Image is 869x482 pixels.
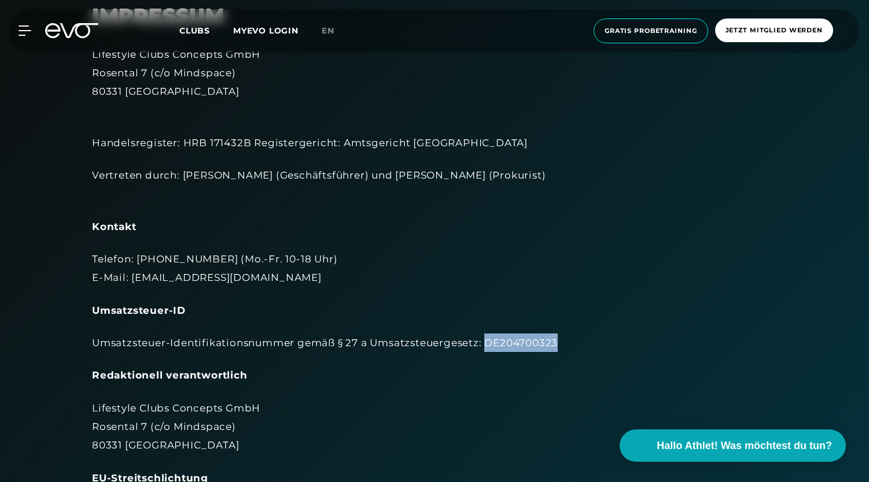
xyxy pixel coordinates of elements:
span: Gratis Probetraining [605,26,697,36]
a: MYEVO LOGIN [233,25,299,36]
div: Lifestyle Clubs Concepts GmbH Rosental 7 (c/o Mindspace) 80331 [GEOGRAPHIC_DATA] [92,45,777,101]
span: Clubs [179,25,210,36]
strong: Umsatzsteuer-ID [92,305,186,316]
div: Lifestyle Clubs Concepts GmbH Rosental 7 (c/o Mindspace) 80331 [GEOGRAPHIC_DATA] [92,399,777,455]
div: Handelsregister: HRB 171432B Registergericht: Amtsgericht [GEOGRAPHIC_DATA] [92,115,777,153]
div: Telefon: [PHONE_NUMBER] (Mo.-Fr. 10-18 Uhr) E-Mail: [EMAIL_ADDRESS][DOMAIN_NAME] [92,250,777,287]
a: en [322,24,348,38]
a: Jetzt Mitglied werden [712,18,837,43]
a: Clubs [179,25,233,36]
div: Umsatzsteuer-Identifikationsnummer gemäß § 27 a Umsatzsteuergesetz: DE204700323 [92,333,777,352]
a: Gratis Probetraining [590,18,712,43]
button: Hallo Athlet! Was möchtest du tun? [620,429,846,462]
div: Vertreten durch: [PERSON_NAME] (Geschäftsführer) und [PERSON_NAME] (Prokurist) [92,166,777,203]
span: Hallo Athlet! Was möchtest du tun? [657,438,832,454]
strong: Redaktionell verantwortlich [92,369,248,381]
span: en [322,25,334,36]
span: Jetzt Mitglied werden [726,25,823,35]
strong: Kontakt [92,221,137,232]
